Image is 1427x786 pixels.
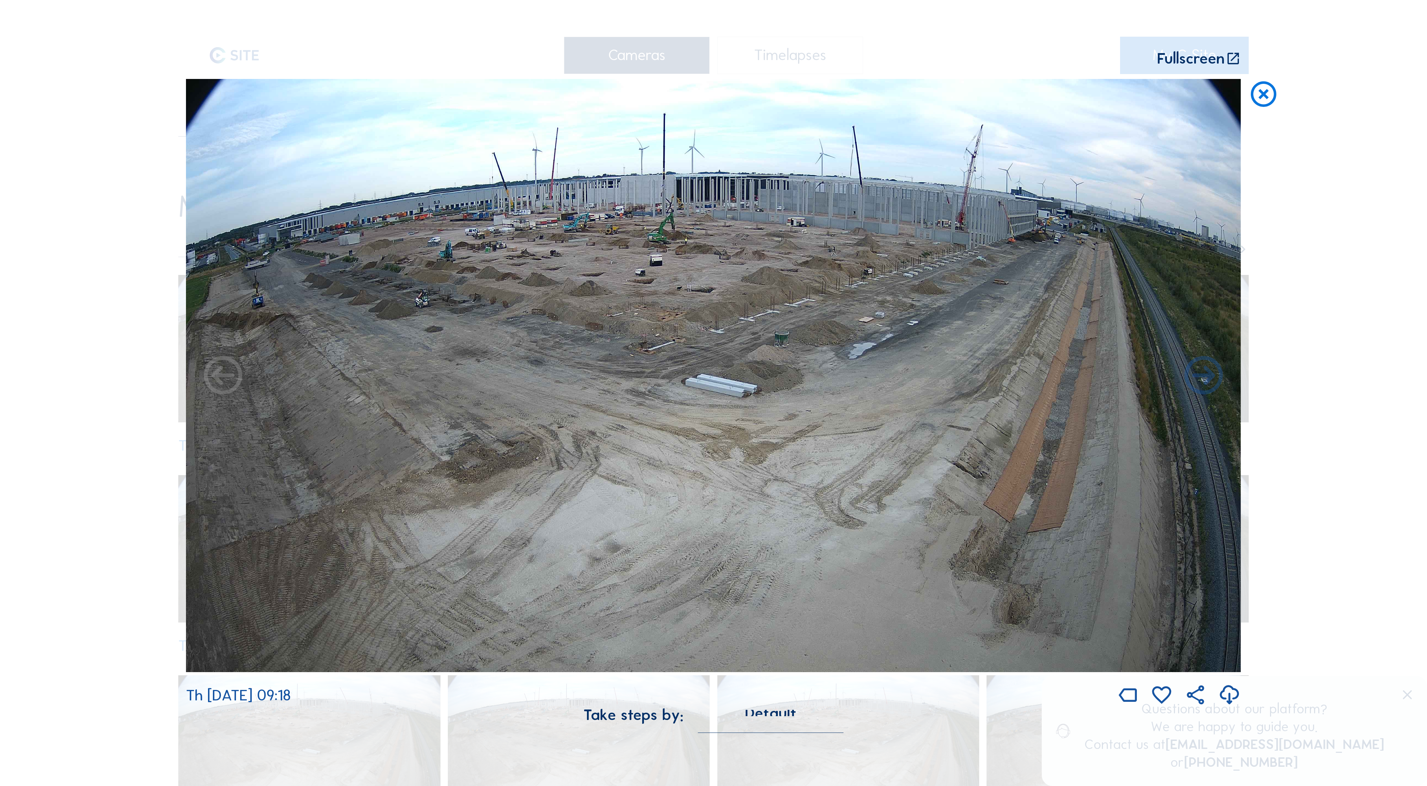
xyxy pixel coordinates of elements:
[186,686,291,705] span: Th [DATE] 09:18
[200,354,246,400] i: Forward
[186,79,1241,672] img: Image
[583,707,683,723] div: Take steps by:
[1157,51,1225,67] div: Fullscreen
[698,710,843,733] div: Default
[1181,354,1227,400] i: Back
[745,710,796,716] div: Default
